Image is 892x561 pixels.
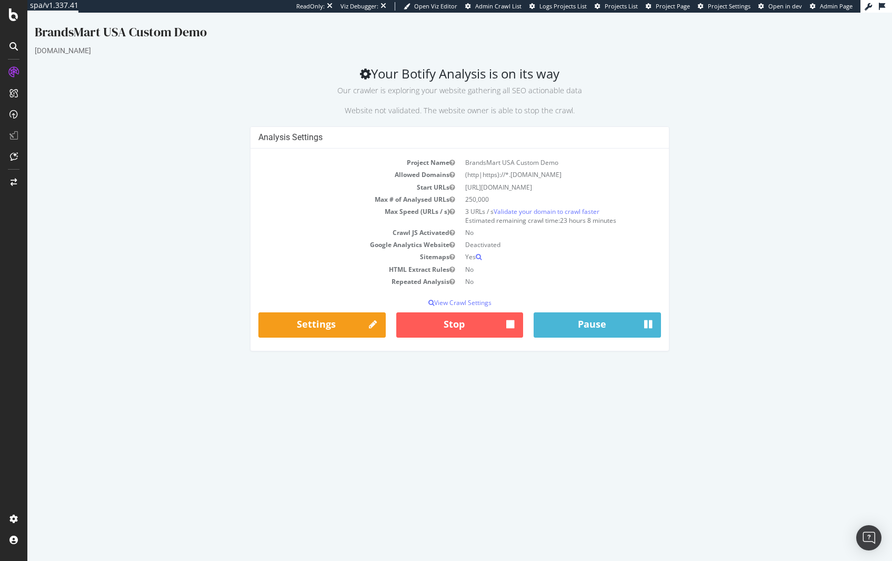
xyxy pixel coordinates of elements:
span: Projects List [605,2,638,10]
td: Yes [433,238,634,250]
span: Open Viz Editor [414,2,457,10]
button: Stop [369,300,496,325]
td: (http|https)://*.[DOMAIN_NAME] [433,156,634,168]
span: Admin Page [820,2,853,10]
a: Logs Projects List [529,2,587,11]
td: Max # of Analysed URLs [231,181,433,193]
small: Website not validated. The website owner is able to stop the crawl. [317,93,547,103]
td: Sitemaps [231,238,433,250]
span: Project Page [656,2,690,10]
div: Open Intercom Messenger [856,525,881,550]
span: Open in dev [768,2,802,10]
a: Project Page [646,2,690,11]
td: Project Name [231,144,433,156]
a: Validate your domain to crawl faster [466,194,572,203]
a: Open in dev [758,2,802,11]
a: Admin Page [810,2,853,11]
a: Projects List [595,2,638,11]
h4: Analysis Settings [231,120,634,130]
h2: Your Botify Analysis is on its way [7,54,857,103]
span: Admin Crawl List [475,2,522,10]
td: Deactivated [433,226,634,238]
td: Start URLs [231,169,433,181]
td: 3 URLs / s Estimated remaining crawl time: [433,193,634,214]
div: Viz Debugger: [340,2,378,11]
small: Our crawler is exploring your website gathering all SEO actionable data [310,73,555,83]
td: No [433,214,634,226]
td: 250,000 [433,181,634,193]
span: Project Settings [708,2,750,10]
td: Allowed Domains [231,156,433,168]
td: Google Analytics Website [231,226,433,238]
a: Admin Crawl List [465,2,522,11]
a: Project Settings [698,2,750,11]
button: Pause [506,300,634,325]
div: ReadOnly: [296,2,325,11]
div: BrandsMart USA Custom Demo [7,11,857,33]
td: BrandsMart USA Custom Demo [433,144,634,156]
td: No [433,251,634,263]
td: HTML Extract Rules [231,251,433,263]
td: Max Speed (URLs / s) [231,193,433,214]
td: Crawl JS Activated [231,214,433,226]
a: Settings [231,300,358,325]
span: Logs Projects List [539,2,587,10]
p: View Crawl Settings [231,286,634,294]
div: [DOMAIN_NAME] [7,33,857,43]
td: No [433,263,634,275]
td: [URL][DOMAIN_NAME] [433,169,634,181]
span: 23 hours 8 minutes [533,203,589,212]
a: Open Viz Editor [404,2,457,11]
td: Repeated Analysis [231,263,433,275]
